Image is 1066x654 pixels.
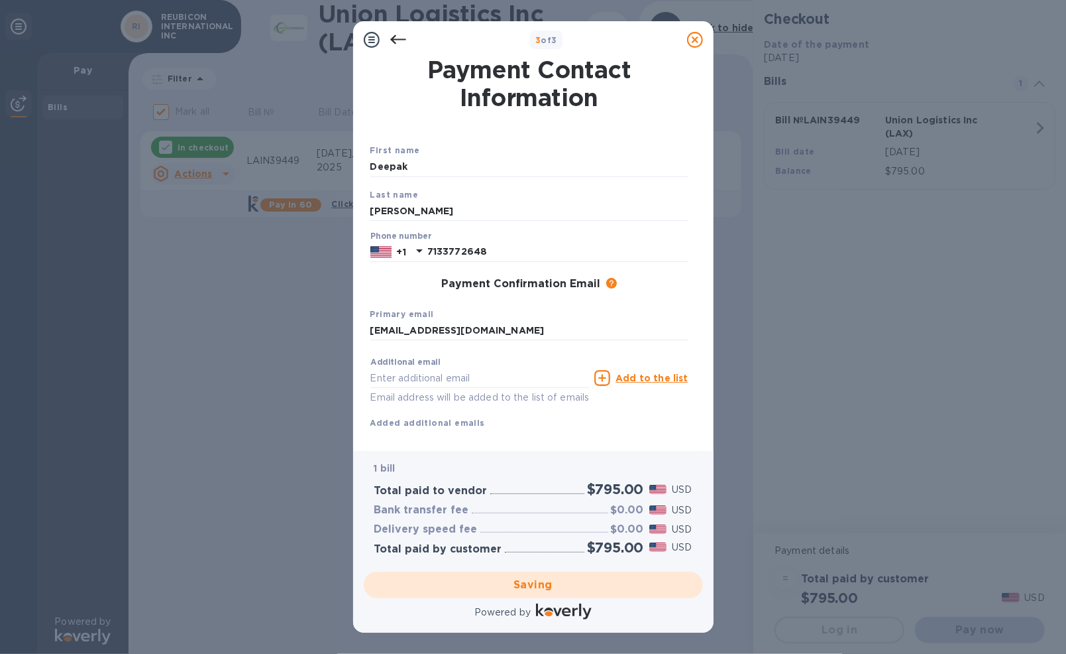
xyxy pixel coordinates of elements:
[672,483,692,497] p: USD
[370,145,420,155] b: First name
[370,368,590,388] input: Enter additional email
[442,278,601,291] h3: Payment Confirmation Email
[370,157,688,177] input: Enter your first name
[374,463,396,474] b: 1 bill
[672,523,692,537] p: USD
[611,523,644,536] h3: $0.00
[536,604,592,620] img: Logo
[474,606,531,620] p: Powered by
[587,539,644,556] h2: $795.00
[374,543,502,556] h3: Total paid by customer
[370,321,688,341] input: Enter your primary name
[374,523,478,536] h3: Delivery speed fee
[649,485,667,494] img: USD
[672,503,692,517] p: USD
[370,309,434,319] b: Primary email
[370,56,688,111] h1: Payment Contact Information
[370,190,419,200] b: Last name
[615,373,688,383] u: Add to the list
[535,35,557,45] b: of 3
[397,245,406,259] p: +1
[649,525,667,534] img: USD
[672,541,692,555] p: USD
[535,35,541,45] span: 3
[374,504,469,517] h3: Bank transfer fee
[374,485,488,497] h3: Total paid to vendor
[370,359,441,367] label: Additional email
[611,504,644,517] h3: $0.00
[370,245,392,259] img: US
[649,505,667,515] img: USD
[370,201,688,221] input: Enter your last name
[370,390,590,405] p: Email address will be added to the list of emails
[370,418,485,428] b: Added additional emails
[427,242,688,262] input: Enter your phone number
[587,481,644,497] h2: $795.00
[370,233,431,241] label: Phone number
[649,543,667,552] img: USD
